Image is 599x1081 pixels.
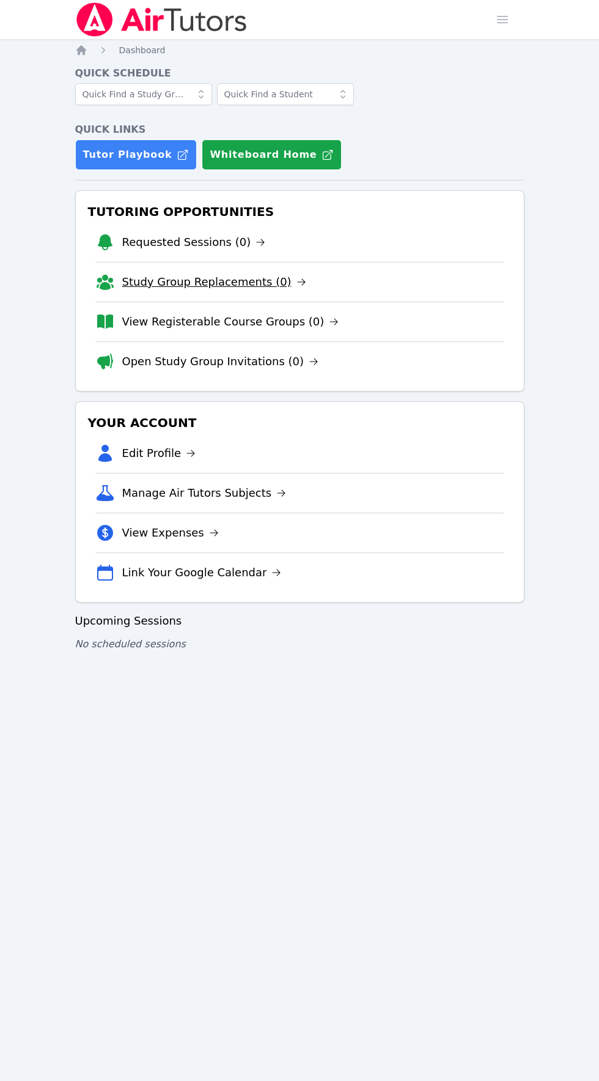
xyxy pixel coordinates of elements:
[75,83,212,105] input: Quick Find a Study Group
[122,273,306,291] a: Study Group Replacements (0)
[122,564,282,581] a: Link Your Google Calendar
[122,524,219,541] a: View Expenses
[75,2,248,37] img: Air Tutors
[119,44,166,56] a: Dashboard
[119,45,166,55] span: Dashboard
[86,412,514,434] h3: Your Account
[122,485,287,502] a: Manage Air Tutors Subjects
[202,139,342,170] button: Whiteboard Home
[122,234,266,251] a: Requested Sessions (0)
[122,313,339,330] a: View Registerable Course Groups (0)
[75,66,524,81] h4: Quick Schedule
[217,83,354,105] input: Quick Find a Student
[75,44,524,56] nav: Breadcrumb
[75,638,186,650] span: No scheduled sessions
[75,122,524,137] h4: Quick Links
[122,353,319,370] a: Open Study Group Invitations (0)
[75,139,197,170] a: Tutor Playbook
[75,612,524,630] h3: Upcoming Sessions
[86,201,514,223] h3: Tutoring Opportunities
[122,445,196,462] a: Edit Profile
